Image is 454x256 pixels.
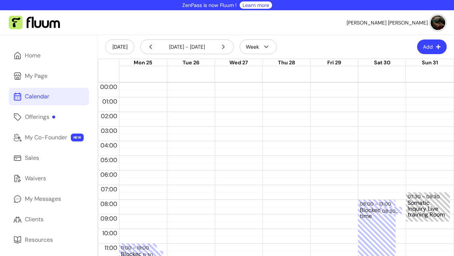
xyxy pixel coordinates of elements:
[25,72,47,80] div: My Page
[25,92,49,101] div: Calendar
[9,170,89,187] a: Waivers
[99,112,119,120] span: 02:00
[183,59,199,67] button: Tue 26
[25,174,46,183] div: Waivers
[146,42,228,51] div: [DATE] - [DATE]
[360,200,394,207] div: 08:00 – 13:00
[25,195,61,203] div: My Messages
[25,154,39,162] div: Sales
[99,156,119,164] span: 05:00
[71,133,84,142] span: NEW
[9,149,89,167] a: Sales
[103,244,119,252] span: 11:00
[374,59,390,67] button: Sat 30
[99,142,119,149] span: 04:00
[417,39,447,54] button: Add
[99,215,119,222] span: 09:00
[327,59,341,66] span: Fri 29
[408,200,448,221] div: Somatic Inquiry Live training Room
[347,15,445,30] button: avatar[PERSON_NAME] [PERSON_NAME]
[229,59,248,67] button: Wed 27
[9,88,89,105] a: Calendar
[408,193,442,200] div: 07:30 – 09:30
[327,59,341,67] button: Fri 29
[98,83,119,91] span: 00:00
[121,244,155,251] div: 11:00 – 19:00
[99,127,119,135] span: 03:00
[134,59,152,67] button: Mon 25
[183,59,199,66] span: Tue 26
[105,39,134,54] button: [DATE]
[229,59,248,66] span: Wed 27
[25,133,67,142] div: My Co-Founder
[99,171,119,178] span: 06:00
[134,59,152,66] span: Mon 25
[25,236,53,244] div: Resources
[9,211,89,228] a: Clients
[382,208,400,215] div: 08:30 – 09:00
[182,1,237,9] p: ZenPass is now Fluum !
[431,15,445,30] img: avatar
[406,192,450,222] div: 07:30 – 09:30Somatic Inquiry Live training Room
[422,59,438,67] button: Sun 31
[25,113,55,121] div: Offerings
[99,200,119,208] span: 08:00
[243,1,269,9] a: Learn more
[9,108,89,126] a: Offerings
[278,59,295,67] button: Thu 28
[347,19,428,26] span: [PERSON_NAME] [PERSON_NAME]
[278,59,295,66] span: Thu 28
[99,185,119,193] span: 07:00
[9,16,60,30] img: Fluum Logo
[374,59,390,66] span: Sat 30
[9,47,89,64] a: Home
[9,190,89,208] a: My Messages
[100,98,119,105] span: 01:00
[25,51,41,60] div: Home
[9,129,89,146] a: My Co-Founder NEW
[100,229,119,237] span: 10:00
[240,39,277,54] button: Week
[25,215,43,224] div: Clients
[9,231,89,249] a: Resources
[380,207,402,214] div: 08:30 – 09:00
[9,67,89,85] a: My Page
[422,59,438,66] span: Sun 31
